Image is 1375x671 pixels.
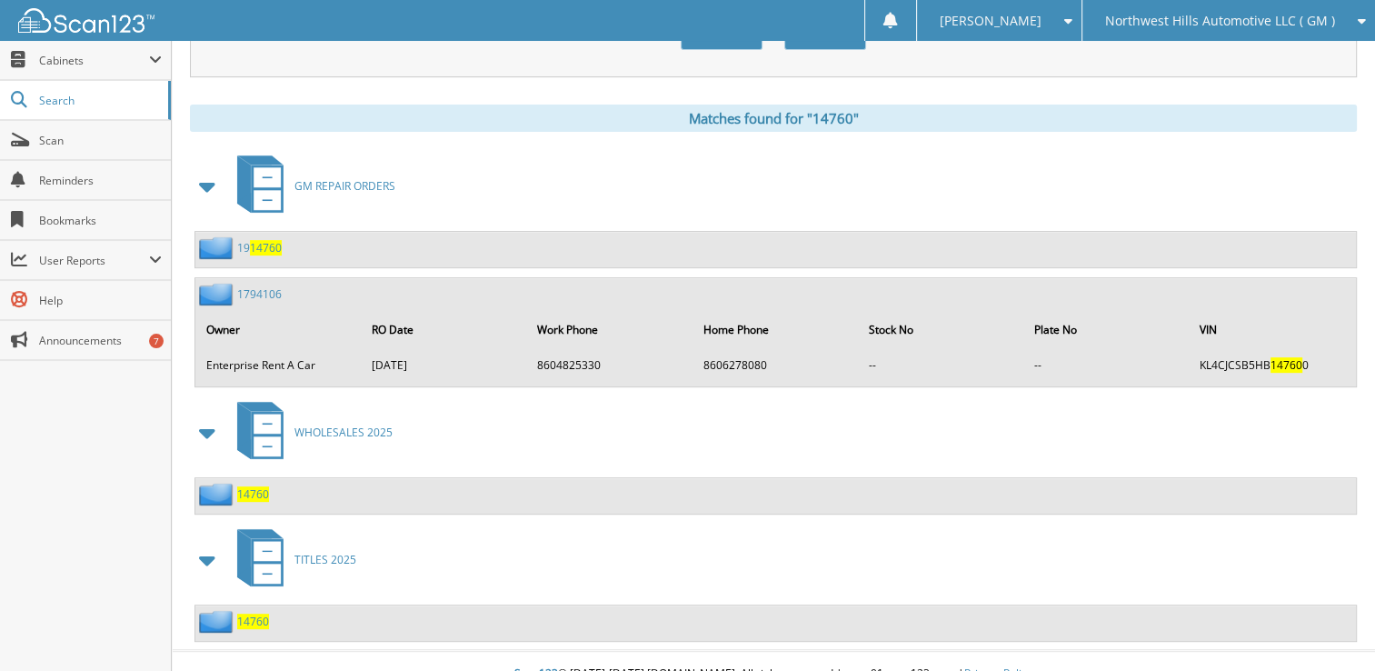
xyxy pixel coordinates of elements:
a: 1914760 [237,240,282,255]
span: Announcements [39,333,162,348]
th: Stock No [860,311,1023,348]
a: 14760 [237,486,269,502]
th: RO Date [363,311,526,348]
img: folder2.png [199,236,237,259]
th: Home Phone [693,311,857,348]
span: Bookmarks [39,213,162,228]
th: VIN [1191,311,1354,348]
span: Search [39,93,159,108]
img: scan123-logo-white.svg [18,8,154,33]
span: 14760 [1270,357,1302,373]
span: TITLES 2025 [294,552,356,567]
img: folder2.png [199,610,237,633]
span: WHOLESALES 2025 [294,425,393,440]
td: Enterprise Rent A Car [197,350,361,380]
img: folder2.png [199,483,237,506]
span: Northwest Hills Automotive LLC ( GM ) [1105,15,1335,26]
span: GM REPAIR ORDERS [294,178,395,194]
div: Matches found for "14760" [190,105,1357,132]
div: 7 [149,334,164,348]
td: 8604825330 [528,350,692,380]
th: Owner [197,311,361,348]
th: Plate No [1025,311,1189,348]
span: Reminders [39,173,162,188]
td: -- [860,350,1023,380]
a: WHOLESALES 2025 [226,396,393,468]
td: [DATE] [363,350,526,380]
td: KL4CJCSB5HB 0 [1191,350,1354,380]
span: Cabinets [39,53,149,68]
span: User Reports [39,253,149,268]
a: 14760 [237,614,269,629]
span: [PERSON_NAME] [940,15,1041,26]
span: Help [39,293,162,308]
span: Scan [39,133,162,148]
td: -- [1025,350,1189,380]
a: TITLES 2025 [226,524,356,596]
span: 14760 [250,240,282,255]
a: GM REPAIR ORDERS [226,150,395,222]
img: folder2.png [199,283,237,305]
th: Work Phone [528,311,692,348]
a: 1794106 [237,286,282,302]
td: 8606278080 [693,350,857,380]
